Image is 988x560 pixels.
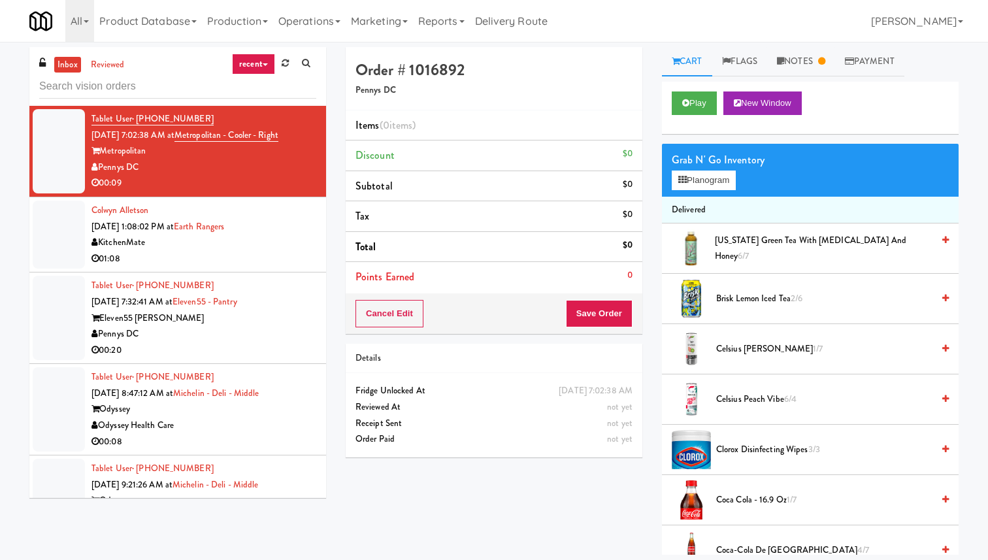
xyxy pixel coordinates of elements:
[355,269,414,284] span: Points Earned
[355,61,633,78] h4: Order # 1016892
[857,544,869,556] span: 4/7
[672,91,717,115] button: Play
[91,326,316,342] div: Pennys DC
[672,150,949,170] div: Grab N' Go Inventory
[91,493,316,509] div: Odyssey
[54,57,81,73] a: inbox
[91,175,316,191] div: 00:09
[808,443,820,455] span: 3/3
[389,118,413,133] ng-pluralize: items
[91,159,316,176] div: Pennys DC
[91,129,174,141] span: [DATE] 7:02:38 AM at
[91,279,214,291] a: Tablet User· [PHONE_NUMBER]
[716,542,932,559] span: Coca-Cola de [GEOGRAPHIC_DATA]
[791,292,802,305] span: 2/6
[91,295,173,308] span: [DATE] 7:32:41 AM at
[355,239,376,254] span: Total
[711,542,949,559] div: Coca-Cola de [GEOGRAPHIC_DATA]4/7
[29,272,326,364] li: Tablet User· [PHONE_NUMBER][DATE] 7:32:41 AM atEleven55 - PantryEleven55 [PERSON_NAME]Pennys DC00:20
[787,493,797,506] span: 1/7
[173,295,237,308] a: Eleven55 - Pantry
[132,462,214,474] span: · [PHONE_NUMBER]
[91,204,149,216] a: Colwyn Alletson
[91,310,316,327] div: Eleven55 [PERSON_NAME]
[355,431,633,448] div: Order Paid
[29,10,52,33] img: Micromart
[29,364,326,455] li: Tablet User· [PHONE_NUMBER][DATE] 8:47:12 AM atMichelin - Deli - MiddleOdysseyOdyssey Health Care...
[174,220,224,233] a: Earth Rangers
[716,291,932,307] span: Brisk Lemon Iced Tea
[91,251,316,267] div: 01:08
[132,112,214,125] span: · [PHONE_NUMBER]
[716,391,932,408] span: Celsius Peach Vibe
[607,401,633,413] span: not yet
[711,291,949,307] div: Brisk Lemon Iced Tea2/6
[607,433,633,445] span: not yet
[623,206,633,223] div: $0
[355,300,423,327] button: Cancel Edit
[88,57,128,73] a: reviewed
[623,146,633,162] div: $0
[91,387,173,399] span: [DATE] 8:47:12 AM at
[174,129,278,142] a: Metropolitan - Cooler - Right
[29,455,326,547] li: Tablet User· [PHONE_NUMBER][DATE] 9:21:26 AM atMichelin - Deli - MiddleOdysseyOdyssey Health Care...
[29,106,326,197] li: Tablet User· [PHONE_NUMBER][DATE] 7:02:38 AM atMetropolitan - Cooler - RightMetropolitanPennys DC...
[91,478,173,491] span: [DATE] 9:21:26 AM at
[91,112,214,125] a: Tablet User· [PHONE_NUMBER]
[132,371,214,383] span: · [PHONE_NUMBER]
[355,148,395,163] span: Discount
[91,143,316,159] div: Metropolitan
[91,220,174,233] span: [DATE] 1:08:02 PM at
[173,478,258,491] a: Michelin - Deli - Middle
[39,74,316,99] input: Search vision orders
[711,442,949,458] div: Clorox Disinfecting Wipes3/3
[380,118,416,133] span: (0 )
[232,54,275,74] a: recent
[716,492,932,508] span: Coca Cola - 16.9 oz
[738,250,749,262] span: 6/7
[784,393,797,405] span: 6/4
[29,197,326,272] li: Colwyn Alletson[DATE] 1:08:02 PM atEarth RangersKitchenMate01:08
[91,371,214,383] a: Tablet User· [PHONE_NUMBER]
[91,401,316,418] div: Odyssey
[91,418,316,434] div: Odyssey Health Care
[767,47,835,76] a: Notes
[723,91,802,115] button: New Window
[715,233,932,265] span: [US_STATE] Green Tea with [MEDICAL_DATA] and Honey
[91,342,316,359] div: 00:20
[662,47,712,76] a: Cart
[672,171,736,190] button: Planogram
[712,47,768,76] a: Flags
[711,391,949,408] div: Celsius Peach Vibe6/4
[91,235,316,251] div: KitchenMate
[355,399,633,416] div: Reviewed At
[355,178,393,193] span: Subtotal
[835,47,904,76] a: Payment
[623,237,633,254] div: $0
[132,279,214,291] span: · [PHONE_NUMBER]
[607,417,633,429] span: not yet
[355,118,416,133] span: Items
[355,350,633,367] div: Details
[711,492,949,508] div: Coca Cola - 16.9 oz1/7
[355,208,369,223] span: Tax
[173,387,259,399] a: Michelin - Deli - Middle
[91,434,316,450] div: 00:08
[716,442,932,458] span: Clorox Disinfecting Wipes
[355,86,633,95] h5: Pennys DC
[623,176,633,193] div: $0
[627,267,633,284] div: 0
[716,341,932,357] span: Celsius [PERSON_NAME]
[355,383,633,399] div: Fridge Unlocked At
[559,383,633,399] div: [DATE] 7:02:38 AM
[813,342,823,355] span: 1/7
[711,341,949,357] div: Celsius [PERSON_NAME]1/7
[662,197,959,224] li: Delivered
[355,416,633,432] div: Receipt Sent
[566,300,633,327] button: Save Order
[710,233,949,265] div: [US_STATE] Green Tea with [MEDICAL_DATA] and Honey6/7
[91,462,214,474] a: Tablet User· [PHONE_NUMBER]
